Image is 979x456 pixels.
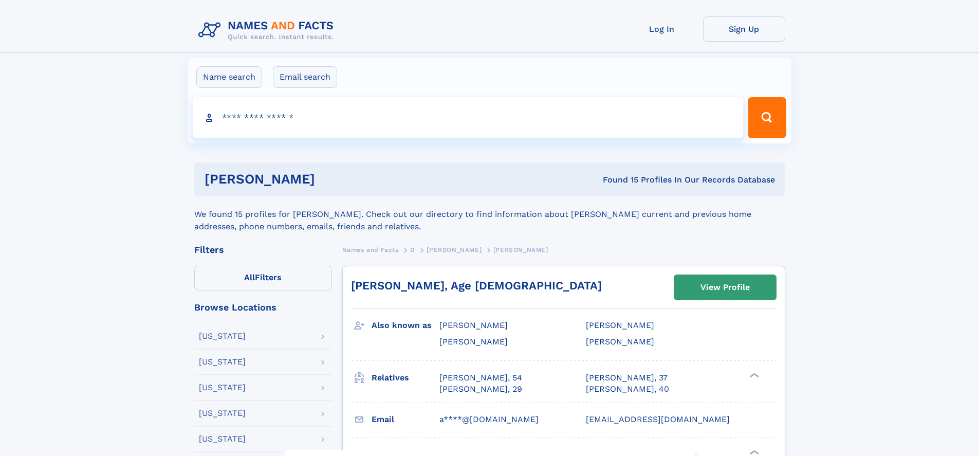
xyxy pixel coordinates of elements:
a: View Profile [674,275,776,300]
a: D [410,243,415,256]
a: [PERSON_NAME] [427,243,482,256]
h3: Email [372,411,439,428]
div: [US_STATE] [199,332,246,340]
span: [PERSON_NAME] [439,337,508,346]
div: ❯ [747,449,760,455]
span: D [410,246,415,253]
span: [PERSON_NAME] [427,246,482,253]
h1: [PERSON_NAME] [205,173,459,186]
a: Sign Up [703,16,785,42]
span: [EMAIL_ADDRESS][DOMAIN_NAME] [586,414,730,424]
span: [PERSON_NAME] [439,320,508,330]
div: Filters [194,245,332,254]
label: Name search [196,66,262,88]
div: Browse Locations [194,303,332,312]
a: Log In [621,16,703,42]
div: ❯ [747,372,760,378]
div: Found 15 Profiles In Our Records Database [459,174,775,186]
a: [PERSON_NAME], Age [DEMOGRAPHIC_DATA] [351,279,602,292]
a: [PERSON_NAME], 40 [586,384,669,395]
div: View Profile [700,276,750,299]
label: Email search [273,66,337,88]
div: [US_STATE] [199,409,246,417]
span: All [244,272,255,282]
div: [US_STATE] [199,358,246,366]
a: [PERSON_NAME], 29 [439,384,522,395]
h3: Also known as [372,317,439,334]
button: Search Button [748,97,786,138]
a: [PERSON_NAME], 37 [586,372,668,384]
label: Filters [194,266,332,290]
img: Logo Names and Facts [194,16,342,44]
h3: Relatives [372,369,439,387]
a: [PERSON_NAME], 54 [439,372,522,384]
input: search input [193,97,744,138]
span: [PERSON_NAME] [586,337,654,346]
div: [US_STATE] [199,384,246,392]
span: [PERSON_NAME] [493,246,548,253]
a: Names and Facts [342,243,399,256]
span: [PERSON_NAME] [586,320,654,330]
div: We found 15 profiles for [PERSON_NAME]. Check out our directory to find information about [PERSON... [194,196,785,233]
div: [US_STATE] [199,435,246,443]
